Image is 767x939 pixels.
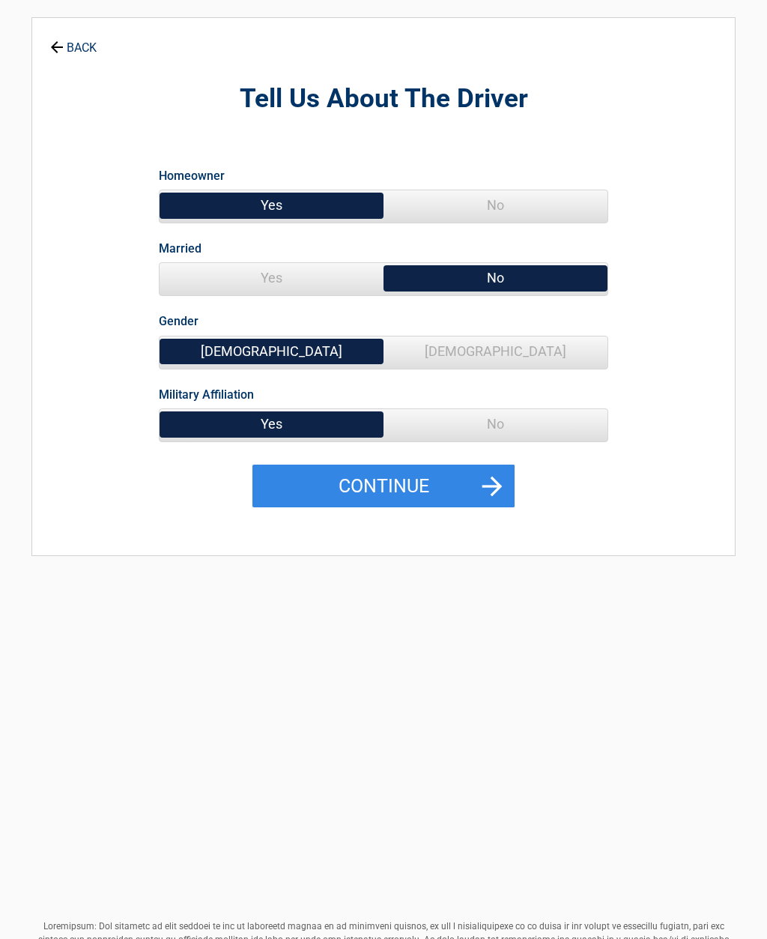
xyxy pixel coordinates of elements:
[383,190,607,220] span: No
[160,336,383,366] span: [DEMOGRAPHIC_DATA]
[160,263,383,293] span: Yes
[383,409,607,439] span: No
[252,465,515,508] button: Continue
[47,28,100,54] a: BACK
[383,263,607,293] span: No
[159,384,254,405] label: Military Affiliation
[160,190,383,220] span: Yes
[160,409,383,439] span: Yes
[115,82,652,117] h2: Tell Us About The Driver
[159,311,198,331] label: Gender
[159,238,201,259] label: Married
[159,166,225,186] label: Homeowner
[383,336,607,366] span: [DEMOGRAPHIC_DATA]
